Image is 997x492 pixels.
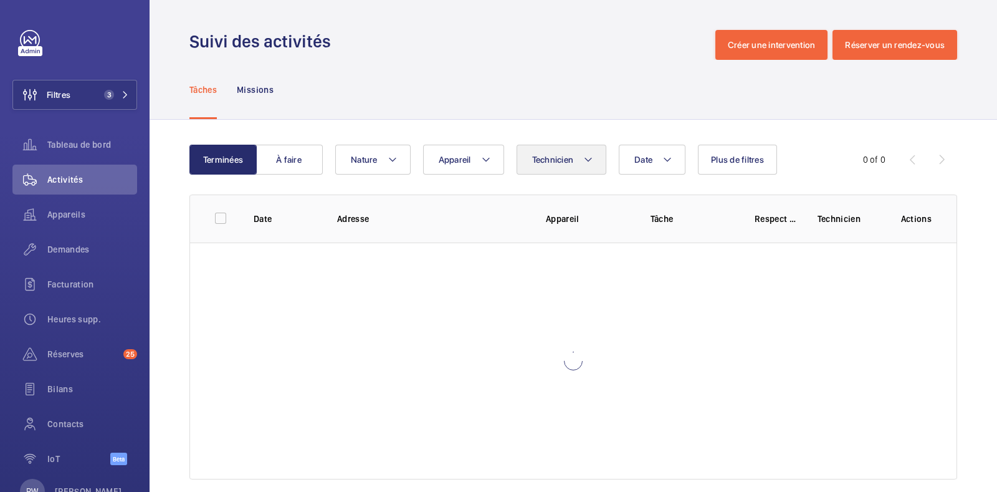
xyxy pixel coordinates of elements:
[832,30,957,60] button: Réserver un rendez-vous
[255,145,323,175] button: À faire
[818,213,881,225] p: Technicien
[715,30,828,60] button: Créer une intervention
[47,348,118,360] span: Réserves
[254,213,317,225] p: Date
[12,80,137,110] button: Filtres3
[439,155,471,165] span: Appareil
[546,213,631,225] p: Appareil
[47,243,137,256] span: Demandes
[47,313,137,326] span: Heures supp.
[634,155,652,165] span: Date
[351,155,378,165] span: Nature
[47,418,137,430] span: Contacts
[123,349,137,359] span: 25
[104,90,114,100] span: 3
[423,145,504,175] button: Appareil
[47,453,110,465] span: IoT
[47,173,137,186] span: Activités
[517,145,607,175] button: Technicien
[335,145,411,175] button: Nature
[47,89,70,101] span: Filtres
[337,213,526,225] p: Adresse
[755,213,798,225] p: Respect délai
[47,383,137,395] span: Bilans
[110,453,127,465] span: Beta
[189,30,338,53] h1: Suivi des activités
[698,145,777,175] button: Plus de filtres
[532,155,574,165] span: Technicien
[863,153,885,166] div: 0 of 0
[189,145,257,175] button: Terminées
[189,84,217,96] p: Tâches
[619,145,685,175] button: Date
[47,278,137,291] span: Facturation
[47,208,137,221] span: Appareils
[651,213,735,225] p: Tâche
[711,155,764,165] span: Plus de filtres
[901,213,932,225] p: Actions
[47,138,137,151] span: Tableau de bord
[237,84,274,96] p: Missions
